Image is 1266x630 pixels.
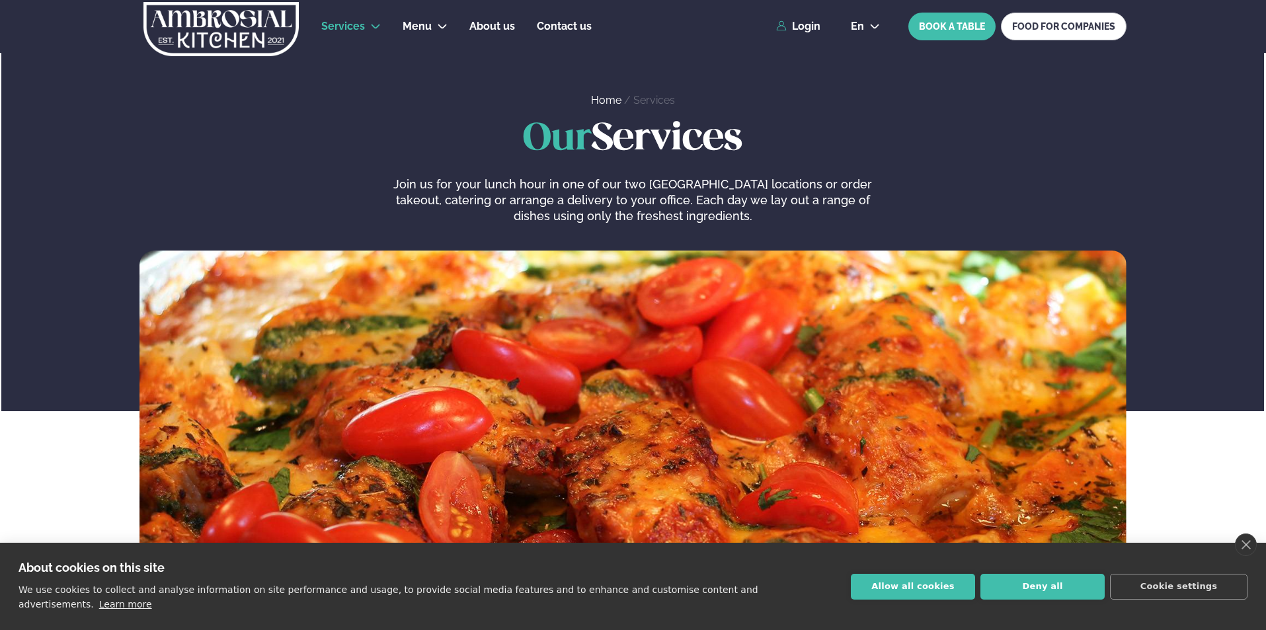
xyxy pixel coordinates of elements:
span: Services [321,20,365,32]
a: Services [633,94,675,106]
span: Menu [403,20,432,32]
button: BOOK A TABLE [908,13,996,40]
img: logo [142,2,300,56]
a: Contact us [537,19,592,34]
strong: About cookies on this site [19,561,165,574]
a: Learn more [99,599,152,610]
button: Cookie settings [1110,574,1247,600]
a: close [1235,533,1257,556]
button: Allow all cookies [851,574,975,600]
a: FOOD FOR COMPANIES [1001,13,1127,40]
button: en [840,21,890,32]
a: Home [591,94,621,106]
a: About us [469,19,515,34]
span: Contact us [537,20,592,32]
p: We use cookies to collect and analyse information on site performance and usage, to provide socia... [19,584,758,610]
a: Menu [403,19,432,34]
a: Login [776,20,820,32]
a: Services [321,19,365,34]
h1: Services [139,118,1127,161]
p: Join us for your lunch hour in one of our two [GEOGRAPHIC_DATA] locations or order takeout, cater... [383,177,883,224]
span: / [624,94,633,106]
span: en [851,21,864,32]
button: Deny all [980,574,1105,600]
img: image alt [139,251,1127,613]
span: About us [469,20,515,32]
span: Our [523,121,592,157]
